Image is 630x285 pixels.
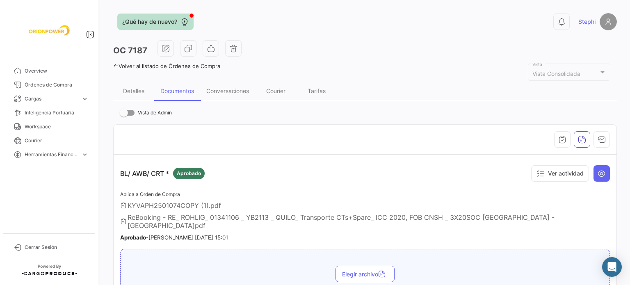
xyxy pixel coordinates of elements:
[25,244,89,251] span: Cerrar Sesión
[160,87,194,94] div: Documentos
[177,170,201,177] span: Aprobado
[128,213,610,230] span: ReBooking - RE_ ROHLIG_ 01341106 _ YB2113 _ QUILO_ Transporte CTs+Spare_ ICC 2020, FOB CNSH _ 3X2...
[120,234,146,241] b: Aprobado
[25,81,89,89] span: Órdenes de Compra
[120,234,228,241] small: - [PERSON_NAME] [DATE] 15:01
[206,87,249,94] div: Conversaciones
[308,87,326,94] div: Tarifas
[113,45,147,56] h3: OC 7187
[128,201,221,210] span: KYVAPH2501074COPY (1).pdf
[532,70,580,77] mat-select-trigger: Vista Consolidada
[113,63,220,69] a: Volver al listado de Órdenes de Compra
[25,109,89,116] span: Inteligencia Portuaria
[7,64,92,78] a: Overview
[7,120,92,134] a: Workspace
[7,134,92,148] a: Courier
[7,106,92,120] a: Inteligencia Portuaria
[25,67,89,75] span: Overview
[120,168,205,179] p: BL/ AWB/ CRT *
[138,108,172,118] span: Vista de Admin
[29,10,70,51] img: f26a05d0-2fea-4301-a0f6-b8409df5d1eb.jpeg
[578,18,596,26] span: Stephi
[25,123,89,130] span: Workspace
[120,191,180,197] span: Aplica a Orden de Compra
[25,151,78,158] span: Herramientas Financieras
[7,78,92,92] a: Órdenes de Compra
[342,271,388,278] span: Elegir archivo
[336,266,395,282] button: Elegir archivo
[25,95,78,103] span: Cargas
[25,137,89,144] span: Courier
[122,18,177,26] span: ¿Qué hay de nuevo?
[266,87,285,94] div: Courier
[117,14,194,30] button: ¿Qué hay de nuevo?
[123,87,144,94] div: Detalles
[600,13,617,30] img: placeholder-user.png
[81,95,89,103] span: expand_more
[531,165,589,182] button: Ver actividad
[81,151,89,158] span: expand_more
[602,257,622,277] div: Abrir Intercom Messenger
